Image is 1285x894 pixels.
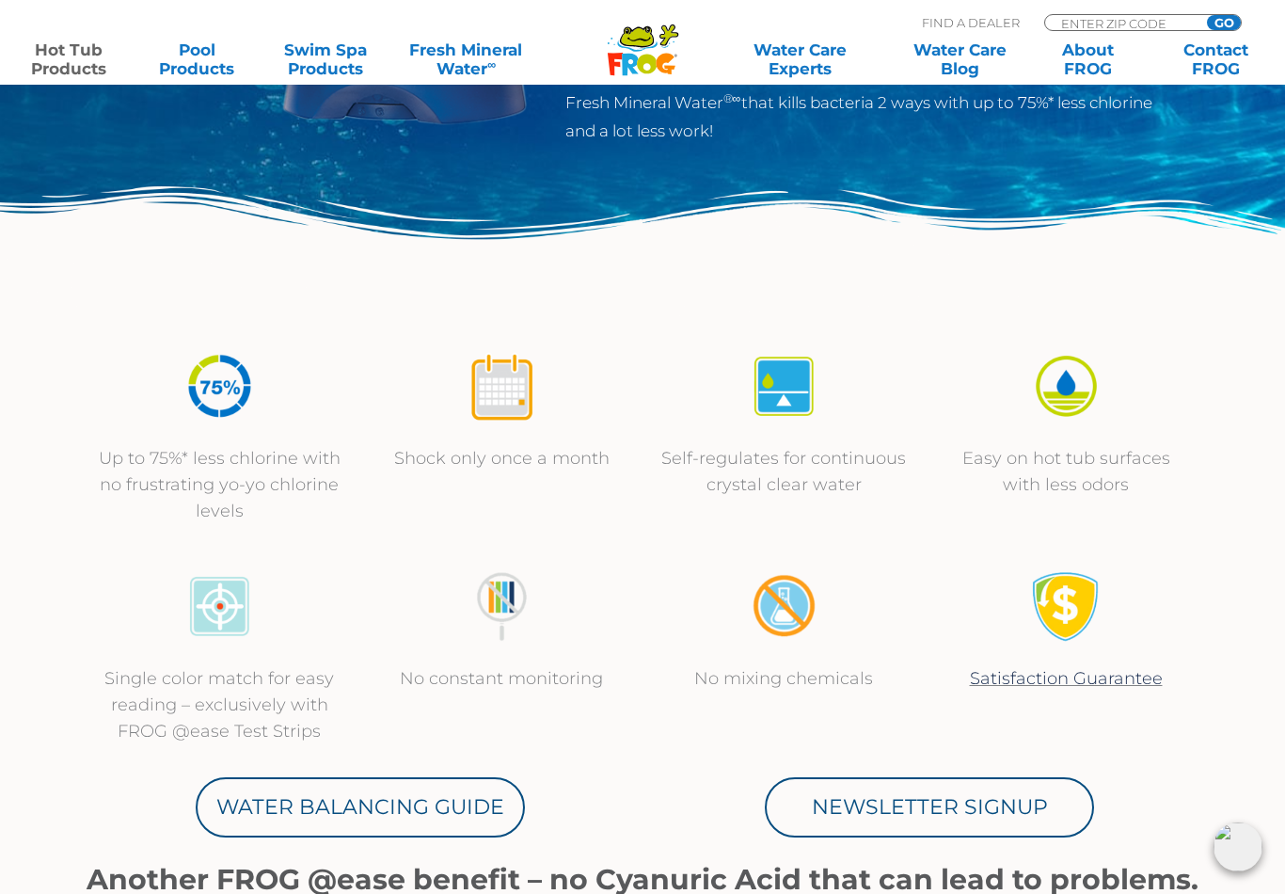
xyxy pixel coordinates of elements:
input: Zip Code Form [1059,15,1186,31]
input: GO [1207,15,1241,30]
img: no-constant-monitoring1 [467,571,537,642]
sup: ∞ [487,57,496,72]
p: Self-regulates for continuous crystal clear water [661,445,906,498]
img: icon-atease-75percent-less [184,351,255,422]
img: icon-atease-easy-on [1031,351,1102,422]
a: Water CareExperts [719,40,880,78]
p: Up to 75%* less chlorine with no frustrating yo-yo chlorine levels [97,445,341,524]
img: icon-atease-color-match [184,571,255,642]
img: Satisfaction Guarantee Icon [1031,571,1102,642]
img: icon-atease-self-regulates [749,351,819,422]
sup: ®∞ [723,91,741,105]
p: Single color match for easy reading – exclusively with FROG @ease Test Strips [97,665,341,744]
a: PoolProducts [147,40,246,78]
a: Water Balancing Guide [196,777,525,838]
a: Fresh MineralWater∞ [404,40,529,78]
a: Hot TubProducts [19,40,119,78]
a: Water CareBlog [910,40,1009,78]
a: ContactFROG [1166,40,1266,78]
a: Satisfaction Guarantee [970,668,1163,689]
img: no-mixing1 [749,571,819,642]
img: icon-atease-shock-once [467,351,537,422]
a: Swim SpaProducts [276,40,375,78]
img: openIcon [1214,822,1262,871]
p: Easy on hot tub surfaces with less odors [944,445,1188,498]
p: No mixing chemicals [661,665,906,692]
p: No constant monitoring [379,665,624,692]
a: Newsletter Signup [765,777,1094,838]
p: Find A Dealer [922,14,1020,31]
a: AboutFROG [1039,40,1138,78]
p: Shock only once a month [379,445,624,471]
